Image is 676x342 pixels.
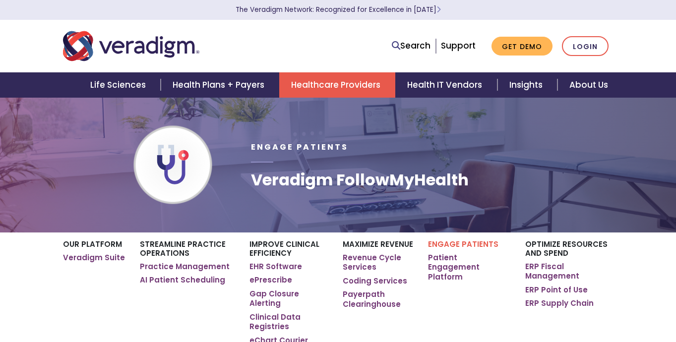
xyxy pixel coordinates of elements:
a: Coding Services [343,276,407,286]
a: Veradigm Suite [63,253,125,263]
a: Practice Management [140,262,230,272]
a: ERP Point of Use [525,285,588,295]
a: Support [441,40,476,52]
a: ERP Supply Chain [525,298,594,308]
a: Life Sciences [78,72,161,98]
a: About Us [557,72,620,98]
a: Login [562,36,609,57]
span: Learn More [436,5,441,14]
h1: Veradigm FollowMyHealth [251,171,469,189]
a: ePrescribe [249,275,292,285]
a: Health Plans + Payers [161,72,279,98]
a: ERP Fiscal Management [525,262,613,281]
a: EHR Software [249,262,302,272]
a: Insights [497,72,557,98]
a: Clinical Data Registries [249,312,328,332]
a: Patient Engagement Platform [428,253,510,282]
span: Engage Patients [251,141,348,153]
a: Gap Closure Alerting [249,289,328,308]
a: Health IT Vendors [395,72,497,98]
a: Get Demo [492,37,553,56]
a: The Veradigm Network: Recognized for Excellence in [DATE]Learn More [236,5,441,14]
a: Healthcare Providers [279,72,395,98]
img: Veradigm logo [63,30,199,62]
a: AI Patient Scheduling [140,275,225,285]
a: Revenue Cycle Services [343,253,413,272]
a: Search [392,39,430,53]
a: Payerpath Clearinghouse [343,289,413,309]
